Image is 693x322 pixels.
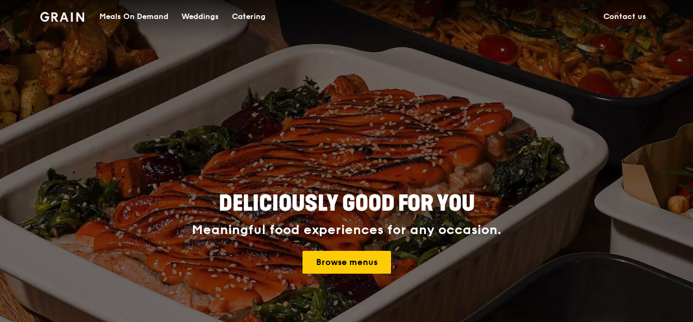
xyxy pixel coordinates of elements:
div: Meals On Demand [99,1,168,33]
a: Contact us [597,1,653,33]
a: Weddings [175,1,225,33]
span: Deliciously good for you [219,191,475,217]
div: Catering [232,1,266,33]
img: Grain [40,12,84,22]
a: Browse menus [303,251,391,274]
a: Catering [225,1,272,33]
div: Weddings [181,1,219,33]
div: Meaningful food experiences for any occasion. [151,223,542,238]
